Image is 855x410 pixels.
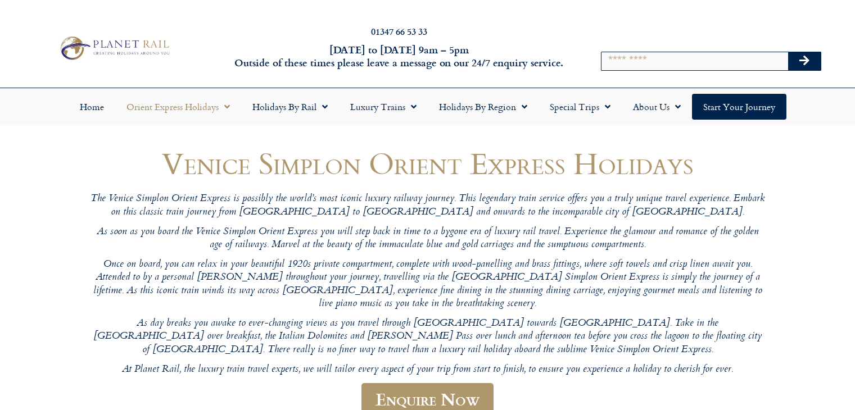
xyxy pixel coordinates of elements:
p: At Planet Rail, the luxury train travel experts, we will tailor every aspect of your trip from st... [91,363,765,376]
h1: Venice Simplon Orient Express Holidays [91,147,765,180]
a: Holidays by Region [428,94,539,120]
button: Search [788,52,821,70]
p: The Venice Simplon Orient Express is possibly the world’s most iconic luxury railway journey. Thi... [91,193,765,219]
h6: [DATE] to [DATE] 9am – 5pm Outside of these times please leave a message on our 24/7 enquiry serv... [231,43,567,70]
p: As soon as you board the Venice Simplon Orient Express you will step back in time to a bygone era... [91,226,765,252]
a: Special Trips [539,94,622,120]
a: Luxury Trains [339,94,428,120]
p: Once on board, you can relax in your beautiful 1920s private compartment, complete with wood-pane... [91,258,765,311]
a: Orient Express Holidays [115,94,241,120]
nav: Menu [6,94,849,120]
a: Holidays by Rail [241,94,339,120]
p: As day breaks you awake to ever-changing views as you travel through [GEOGRAPHIC_DATA] towards [G... [91,317,765,357]
a: Start your Journey [692,94,786,120]
a: 01347 66 53 33 [371,25,427,38]
a: About Us [622,94,692,120]
img: Planet Rail Train Holidays Logo [56,34,173,62]
a: Home [69,94,115,120]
